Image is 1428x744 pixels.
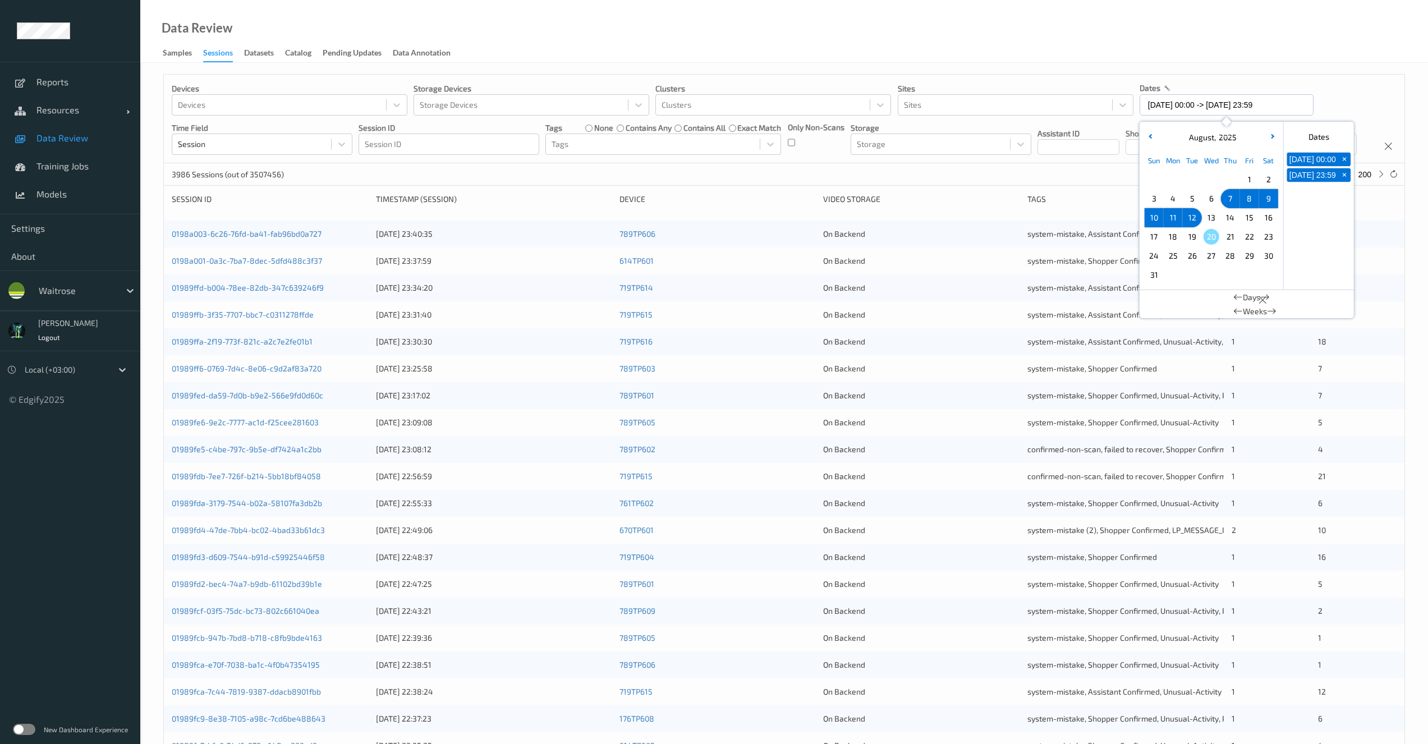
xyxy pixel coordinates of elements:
[285,47,311,61] div: Catalog
[172,633,322,642] a: 01989fcb-947b-7bd8-b718-c8fb9bde4163
[376,632,612,644] div: [DATE] 22:39:36
[1027,444,1235,454] span: confirmed-non-scan, failed to recover, Shopper Confirmed
[1261,210,1277,226] span: 16
[393,47,451,61] div: Data Annotation
[172,444,322,454] a: 01989fe5-c4be-797c-9b5e-df7424a1c2bb
[1338,154,1350,166] span: +
[1232,660,1235,669] span: 1
[359,122,539,134] p: Session ID
[1027,229,1286,238] span: system-mistake, Assistant Confirmed, Unusual-Activity, Picklist item alert
[1259,265,1278,284] div: Choose Saturday September 06 of 2025
[376,659,612,670] div: [DATE] 22:38:51
[1242,210,1257,226] span: 15
[1202,189,1221,208] div: Choose Wednesday August 06 of 2025
[1232,391,1235,400] span: 1
[163,47,192,61] div: Samples
[1261,191,1277,206] span: 9
[1027,337,1286,346] span: system-mistake, Assistant Confirmed, Unusual-Activity, Picklist item alert
[1027,552,1157,562] span: system-mistake, Shopper Confirmed
[1221,189,1240,208] div: Choose Thursday August 07 of 2025
[414,83,649,94] p: Storage Devices
[1242,191,1257,206] span: 8
[1164,208,1183,227] div: Choose Monday August 11 of 2025
[1355,169,1375,180] button: 200
[823,605,1020,617] div: On Backend
[823,255,1020,267] div: On Backend
[1318,660,1321,669] span: 1
[285,45,323,61] a: Catalog
[1202,208,1221,227] div: Choose Wednesday August 13 of 2025
[1027,579,1219,589] span: system-mistake, Shopper Confirmed, Unusual-Activity
[1027,417,1219,427] span: system-mistake, Shopper Confirmed, Unusual-Activity
[1318,391,1322,400] span: 7
[619,552,654,562] a: 719TP604
[1164,246,1183,265] div: Choose Monday August 25 of 2025
[823,498,1020,509] div: On Backend
[1186,132,1237,143] div: ,
[376,390,612,401] div: [DATE] 23:17:02
[323,47,382,61] div: Pending Updates
[1027,283,1286,292] span: system-mistake, Assistant Confirmed, Unusual-Activity, Picklist item alert
[619,471,653,481] a: 719TP615
[545,122,562,134] p: Tags
[1318,687,1326,696] span: 12
[1183,208,1202,227] div: Choose Tuesday August 12 of 2025
[1240,170,1259,189] div: Choose Friday August 01 of 2025
[1223,191,1238,206] span: 7
[1242,172,1257,187] span: 1
[1259,170,1278,189] div: Choose Saturday August 02 of 2025
[1318,714,1323,723] span: 6
[823,471,1020,482] div: On Backend
[1240,246,1259,265] div: Choose Friday August 29 of 2025
[1140,82,1160,94] p: dates
[823,309,1020,320] div: On Backend
[1232,364,1235,373] span: 1
[376,686,612,697] div: [DATE] 22:38:24
[1027,633,1219,642] span: system-mistake, Shopper Confirmed, Unusual-Activity
[376,471,612,482] div: [DATE] 22:56:59
[1183,265,1202,284] div: Choose Tuesday September 02 of 2025
[1202,151,1221,170] div: Wed
[1183,151,1202,170] div: Tue
[376,309,612,320] div: [DATE] 23:31:40
[1232,417,1235,427] span: 1
[1242,229,1257,245] span: 22
[376,194,612,205] div: Timestamp (Session)
[1027,391,1283,400] span: system-mistake, Shopper Confirmed, Unusual-Activity, Picklist item alert
[1184,210,1200,226] span: 12
[1232,498,1235,508] span: 1
[1204,229,1219,245] span: 20
[162,22,232,34] div: Data Review
[1184,191,1200,206] span: 5
[1184,248,1200,264] span: 26
[1146,210,1162,226] span: 10
[1284,126,1354,148] div: Dates
[1027,714,1283,723] span: system-mistake, Shopper Confirmed, Unusual-Activity, Picklist item alert
[1145,227,1164,246] div: Choose Sunday August 17 of 2025
[1287,153,1338,166] button: [DATE] 00:00
[1287,168,1338,182] button: [DATE] 23:59
[1183,246,1202,265] div: Choose Tuesday August 26 of 2025
[1242,248,1257,264] span: 29
[1186,132,1214,142] span: August
[1164,227,1183,246] div: Choose Monday August 18 of 2025
[1027,525,1350,535] span: system-mistake (2), Shopper Confirmed, LP_MESSAGE_IGNORED_BUSY, Unusual-Activity (2)
[619,194,816,205] div: Device
[1146,229,1162,245] span: 17
[172,471,321,481] a: 01989fdb-7ee7-726f-b214-5bb18bf84058
[203,45,244,62] a: Sessions
[619,337,653,346] a: 719TP616
[1221,208,1240,227] div: Choose Thursday August 14 of 2025
[163,45,203,61] a: Samples
[172,122,352,134] p: Time Field
[619,633,655,642] a: 789TP605
[376,444,612,455] div: [DATE] 23:08:12
[823,525,1020,536] div: On Backend
[172,364,322,373] a: 01989ff6-0769-7d4c-8e06-c9d2af83a720
[823,632,1020,644] div: On Backend
[1165,248,1181,264] span: 25
[172,283,324,292] a: 01989ffd-b004-78ee-82db-347c639246f9
[172,606,319,616] a: 01989fcf-03f5-75dc-bc73-802c661040ea
[1318,417,1323,427] span: 5
[1027,687,1222,696] span: system-mistake, Assistant Confirmed, Unusual-Activity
